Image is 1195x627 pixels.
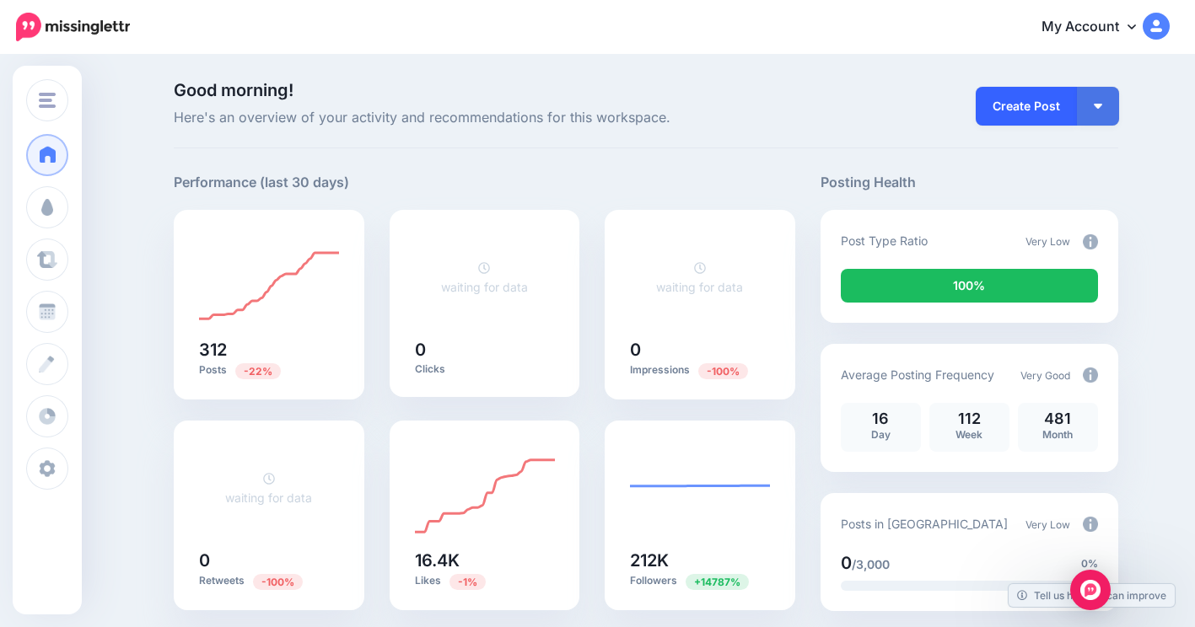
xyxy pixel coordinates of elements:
img: info-circle-grey.png [1083,234,1098,249]
h5: 0 [630,341,770,358]
span: Week [955,428,982,441]
span: Day [871,428,891,441]
span: Previous period: 398 [235,363,281,379]
span: Very Good [1020,369,1070,382]
div: Open Intercom Messenger [1070,570,1111,610]
a: Tell us how we can improve [1009,584,1175,607]
a: waiting for data [441,260,528,294]
p: Followers [630,573,770,589]
h5: Performance (last 30 days) [174,172,349,193]
img: info-circle-grey.png [1083,367,1098,383]
p: Retweets [199,573,339,589]
h5: 312 [199,341,339,358]
span: Good morning! [174,80,293,100]
img: info-circle-grey.png [1083,517,1098,532]
p: Post Type Ratio [841,231,928,250]
span: Very Low [1025,518,1070,531]
span: 0% [1081,555,1098,572]
span: Here's an overview of your activity and recommendations for this workspace. [174,107,795,129]
p: 16 [849,411,912,426]
p: Posts [199,362,339,378]
p: Posts in [GEOGRAPHIC_DATA] [841,514,1008,533]
a: waiting for data [225,471,312,505]
a: waiting for data [656,260,743,294]
h5: 16.4K [415,552,555,569]
span: Previous period: 12 [253,574,303,590]
p: Impressions [630,362,770,378]
h5: 0 [199,552,339,569]
a: Create Post [976,87,1077,126]
span: Previous period: 16.6K [449,574,486,590]
a: My Account [1025,7,1170,48]
h5: Posting Health [821,172,1118,193]
p: Average Posting Frequency [841,365,994,384]
img: Missinglettr [16,13,130,41]
span: Previous period: 8.28K [698,363,748,379]
p: 112 [938,411,1001,426]
span: Previous period: 1.42K [686,574,749,590]
h5: 0 [415,341,555,358]
img: menu.png [39,93,56,108]
img: arrow-down-white.png [1094,104,1102,109]
span: /3,000 [852,557,890,571]
span: Very Low [1025,235,1070,248]
h5: 212K [630,552,770,569]
p: Clicks [415,362,555,376]
span: 0 [841,553,852,573]
span: Month [1042,428,1073,441]
p: 481 [1026,411,1090,426]
div: 100% of your posts in the last 30 days were manually created (i.e. were not from Drip Campaigns o... [841,269,1098,303]
p: Likes [415,573,555,589]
